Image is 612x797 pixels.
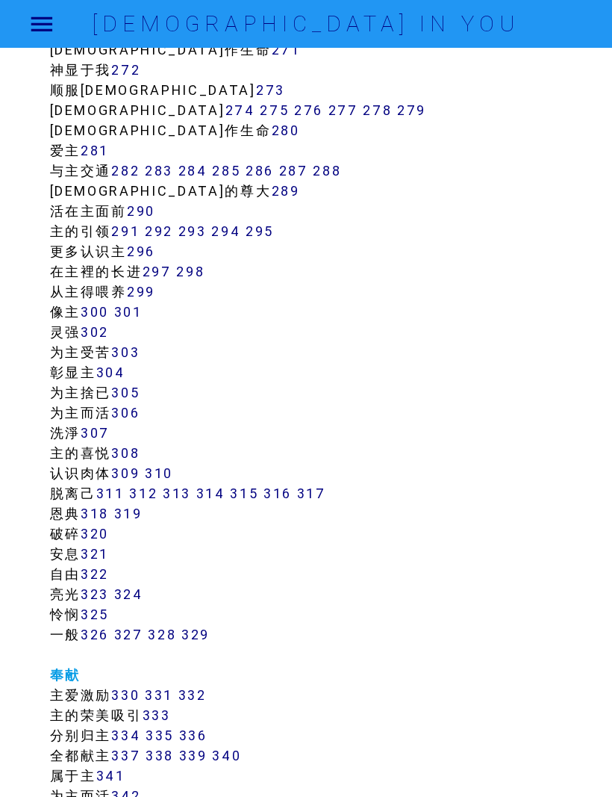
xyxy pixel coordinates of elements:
a: 302 [81,323,109,341]
a: 273 [256,81,285,99]
a: 322 [81,565,109,583]
a: 309 [111,465,140,482]
a: 284 [178,162,207,179]
a: 286 [246,162,274,179]
a: 288 [313,162,341,179]
a: 271 [272,41,301,58]
a: 301 [114,303,143,320]
a: 318 [81,505,109,522]
a: 290 [127,202,155,220]
a: 272 [111,61,140,78]
a: 305 [111,384,140,401]
a: 315 [230,485,258,502]
a: 291 [111,223,140,240]
a: 283 [145,162,173,179]
a: 293 [178,223,207,240]
a: 329 [181,626,210,643]
a: 289 [272,182,300,199]
a: 295 [246,223,274,240]
a: 294 [211,223,240,240]
a: 296 [127,243,155,260]
a: 332 [178,686,207,704]
a: 310 [145,465,173,482]
a: 336 [179,727,207,744]
a: 340 [212,747,241,764]
a: 308 [111,444,140,462]
a: 327 [114,626,143,643]
a: 奉献 [50,666,81,683]
a: 282 [111,162,140,179]
a: 316 [263,485,292,502]
a: 335 [146,727,174,744]
a: 303 [111,344,140,361]
a: 285 [212,162,240,179]
a: 280 [272,122,300,139]
a: 287 [279,162,308,179]
a: 274 [225,102,255,119]
a: 277 [328,102,358,119]
a: 328 [148,626,176,643]
a: 314 [196,485,225,502]
a: 304 [96,364,125,381]
a: 339 [179,747,207,764]
a: 319 [114,505,143,522]
a: 279 [397,102,426,119]
a: 333 [143,707,171,724]
a: 317 [297,485,326,502]
a: 330 [111,686,140,704]
iframe: Chat [549,730,601,786]
a: 281 [81,142,109,159]
a: 331 [145,686,173,704]
a: 337 [111,747,140,764]
a: 278 [363,102,392,119]
a: 326 [81,626,109,643]
a: 341 [96,767,125,784]
a: 307 [81,424,110,441]
a: 338 [146,747,174,764]
a: 297 [143,263,172,280]
a: 292 [145,223,173,240]
a: 320 [81,525,109,542]
a: 323 [81,586,109,603]
a: 298 [176,263,204,280]
a: 300 [81,303,109,320]
a: 306 [111,404,140,421]
a: 313 [163,485,191,502]
a: 324 [114,586,143,603]
a: 312 [129,485,157,502]
a: 321 [81,545,109,562]
a: 311 [96,485,125,502]
a: 334 [111,727,140,744]
a: 325 [81,606,109,623]
a: 299 [127,283,155,300]
a: 276 [294,102,323,119]
a: 275 [260,102,289,119]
